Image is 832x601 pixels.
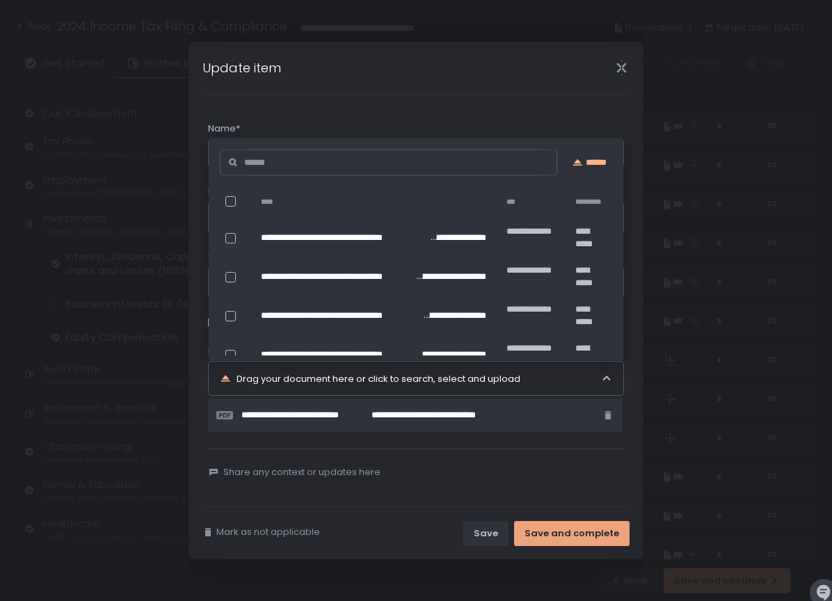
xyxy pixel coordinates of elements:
span: Type* [208,251,234,264]
button: Save [463,521,509,546]
span: Name* [208,122,240,135]
button: Mark as not applicable [202,526,320,538]
div: Close [599,60,643,76]
div: Save and complete [525,527,619,540]
span: Share any context or updates here [223,466,381,479]
button: Save and complete [514,521,630,546]
div: Save [474,527,498,540]
span: Belongs to* [208,185,260,198]
h1: Update item [202,58,281,77]
span: Mark as not applicable [216,526,320,538]
span: K-1 and supporting documentation received:* [208,345,415,358]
